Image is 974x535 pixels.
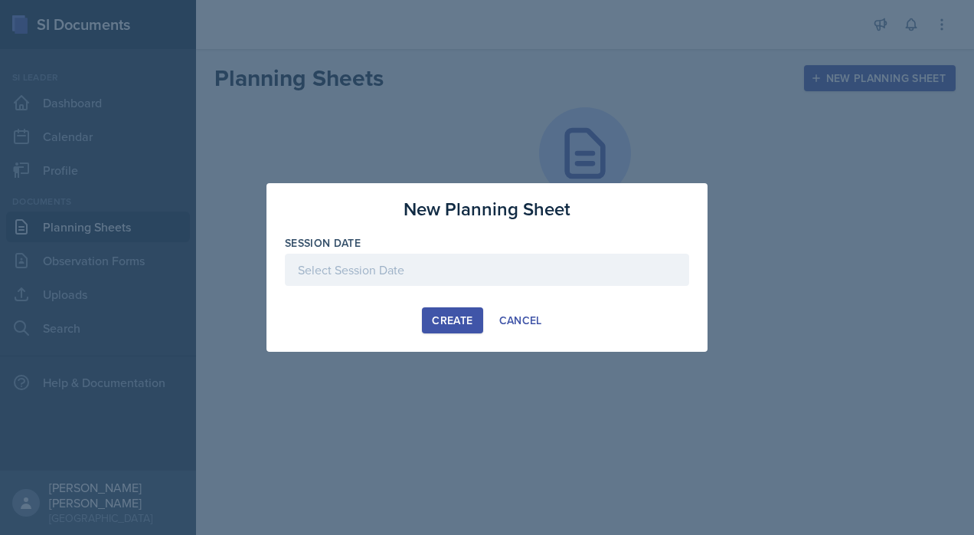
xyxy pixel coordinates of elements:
[422,307,482,333] button: Create
[285,235,361,251] label: Session Date
[489,307,552,333] button: Cancel
[432,314,472,327] div: Create
[499,314,542,327] div: Cancel
[404,195,570,223] h3: New Planning Sheet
